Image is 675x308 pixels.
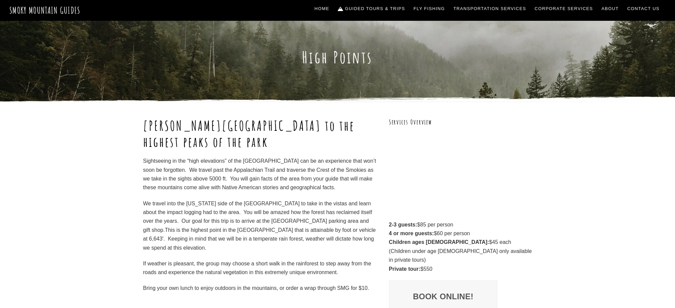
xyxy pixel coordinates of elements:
[411,2,448,16] a: Fly Fishing
[625,2,662,16] a: Contact Us
[143,157,377,192] p: Sightseeing in the “high elevations” of the [GEOGRAPHIC_DATA] can be an experience that won’t soo...
[143,284,377,293] p: Bring your own lunch to enjoy outdoors in the mountains, or order a wrap through SMG for $10.
[451,2,528,16] a: Transportation Services
[335,2,408,16] a: Guided Tours & Trips
[143,199,377,252] p: We travel into the [US_STATE] side of the [GEOGRAPHIC_DATA] to take in the vistas and learn about...
[389,266,420,272] strong: Private tour:
[389,230,434,236] strong: 4 or more guests:
[389,118,532,127] h3: Services Overview
[143,227,376,251] span: This is the highest point in the [GEOGRAPHIC_DATA] that is attainable by foot or vehicle at 6,643...
[389,220,532,273] p: $85 per person $60 per person $45 each (Children under age [DEMOGRAPHIC_DATA] only available in p...
[389,222,417,227] strong: 2-3 guests:
[599,2,621,16] a: About
[312,2,332,16] a: Home
[389,239,489,245] strong: Children ages [DEMOGRAPHIC_DATA]:
[532,2,596,16] a: Corporate Services
[9,5,80,16] a: Smoky Mountain Guides
[143,48,532,67] h1: High Points
[143,261,371,275] span: If weather is pleasant, the group may choose a short walk in the rainforest to step away from the...
[143,117,355,150] strong: [PERSON_NAME][GEOGRAPHIC_DATA] to the highest peaks of the park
